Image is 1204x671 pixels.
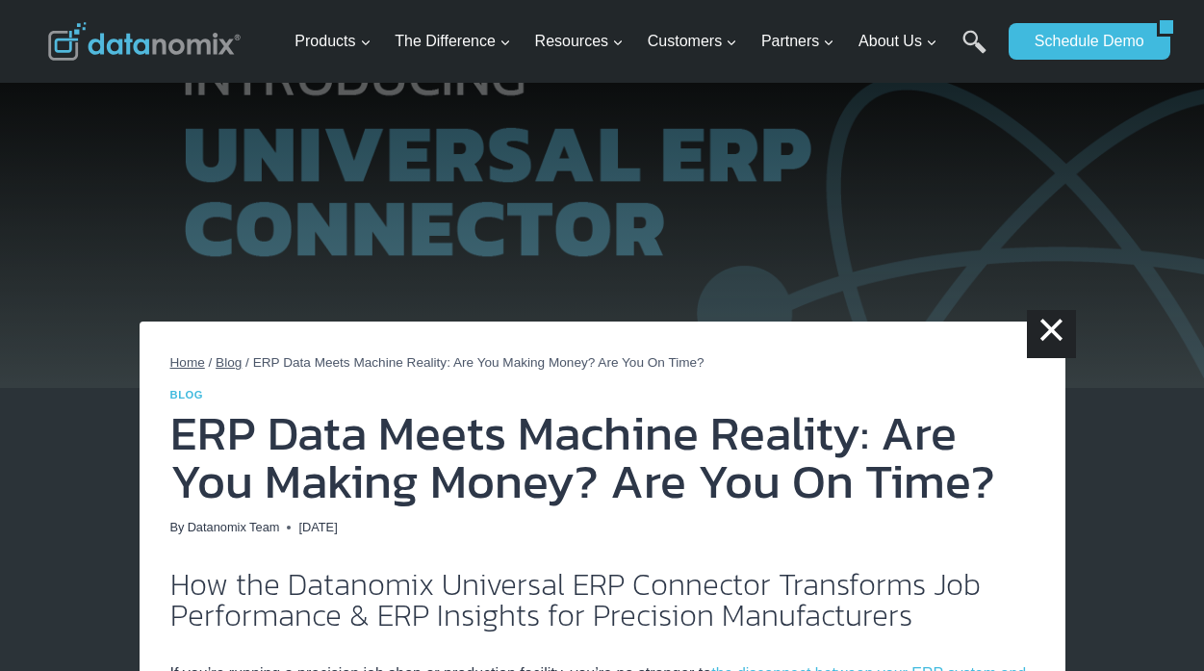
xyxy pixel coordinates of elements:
[10,276,308,661] iframe: Popup CTA
[170,352,1035,374] nav: Breadcrumbs
[648,29,737,54] span: Customers
[298,518,337,537] time: [DATE]
[962,30,986,73] a: Search
[170,409,1035,505] h1: ERP Data Meets Machine Reality: Are You Making Money? Are You On Time?
[253,355,704,370] span: ERP Data Meets Machine Reality: Are You Making Money? Are You On Time?
[295,29,371,54] span: Products
[395,29,511,54] span: The Difference
[170,569,1035,631] h2: How the Datanomix Universal ERP Connector Transforms Job Performance & ERP Insights for Precision...
[287,11,999,73] nav: Primary Navigation
[1027,310,1075,358] a: ×
[48,22,241,61] img: Datanomix
[535,29,624,54] span: Resources
[858,29,937,54] span: About Us
[761,29,834,54] span: Partners
[1009,23,1157,60] a: Schedule Demo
